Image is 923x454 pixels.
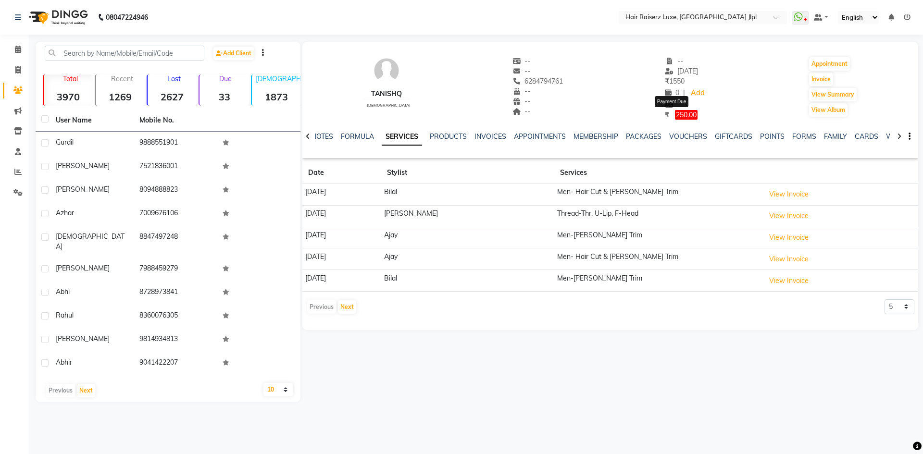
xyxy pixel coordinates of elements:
[669,132,707,141] a: VOUCHERS
[134,202,217,226] td: 7009676106
[765,252,813,267] button: View Invoice
[56,209,74,217] span: Azhar
[665,57,683,65] span: --
[151,74,197,83] p: Lost
[665,110,669,119] span: ₹
[134,155,217,179] td: 7521836001
[809,103,848,117] button: View Album
[252,91,301,103] strong: 1873
[855,132,878,141] a: CARDS
[381,270,554,292] td: Bilal
[626,132,661,141] a: PACKAGES
[213,47,254,60] a: Add Client
[512,77,563,86] span: 6284794761
[256,74,301,83] p: [DEMOGRAPHIC_DATA]
[56,334,110,343] span: [PERSON_NAME]
[134,110,217,132] th: Mobile No.
[554,205,762,227] td: Thread-Thr, U-Lip, F-Head
[56,161,110,170] span: [PERSON_NAME]
[341,132,374,141] a: FORMULA
[381,205,554,227] td: [PERSON_NAME]
[675,110,698,120] span: 250.00
[302,270,381,292] td: [DATE]
[381,162,554,184] th: Stylist
[201,74,249,83] p: Due
[56,138,74,147] span: Gurdil
[302,162,381,184] th: Date
[809,73,833,86] button: Invoice
[134,226,217,258] td: 8847497248
[134,258,217,281] td: 7988459279
[381,184,554,205] td: Bilal
[430,132,467,141] a: PRODUCTS
[302,227,381,248] td: [DATE]
[886,132,913,141] a: WALLET
[760,132,785,141] a: POINTS
[665,67,698,75] span: [DATE]
[665,77,669,86] span: ₹
[512,87,531,96] span: --
[134,328,217,352] td: 9814934813
[50,110,134,132] th: User Name
[809,57,850,71] button: Appointment
[554,162,762,184] th: Services
[809,88,857,101] button: View Summary
[792,132,816,141] a: FORMS
[56,232,125,251] span: [DEMOGRAPHIC_DATA]
[134,305,217,328] td: 8360076305
[77,384,95,397] button: Next
[48,74,93,83] p: Total
[554,248,762,270] td: Men- Hair Cut & [PERSON_NAME] Trim
[514,132,566,141] a: APPOINTMENTS
[655,96,689,107] div: Payment Due
[512,57,531,65] span: --
[302,205,381,227] td: [DATE]
[683,88,685,98] span: |
[25,4,90,31] img: logo
[302,248,381,270] td: [DATE]
[574,132,618,141] a: MEMBERSHIP
[100,74,145,83] p: Recent
[372,56,401,85] img: avatar
[56,287,70,296] span: Abhi
[765,230,813,245] button: View Invoice
[765,273,813,288] button: View Invoice
[715,132,752,141] a: GIFTCARDS
[554,184,762,205] td: Men- Hair Cut & [PERSON_NAME] Trim
[200,91,249,103] strong: 33
[665,88,679,97] span: 0
[367,103,411,108] span: [DEMOGRAPHIC_DATA]
[554,227,762,248] td: Men-[PERSON_NAME] Trim
[765,187,813,202] button: View Invoice
[96,91,145,103] strong: 1269
[689,86,706,100] a: Add
[338,300,356,314] button: Next
[56,311,74,319] span: Rahul
[134,179,217,202] td: 8094888823
[56,358,72,367] span: abhir
[106,4,148,31] b: 08047224946
[56,264,110,272] span: [PERSON_NAME]
[56,185,110,194] span: [PERSON_NAME]
[382,128,422,146] a: SERVICES
[134,352,217,375] td: 9041422207
[44,91,93,103] strong: 3970
[381,248,554,270] td: Ajay
[381,227,554,248] td: Ajay
[824,132,847,141] a: FAMILY
[512,67,531,75] span: --
[312,132,333,141] a: NOTES
[134,132,217,155] td: 9888551901
[363,89,411,99] div: Tanishq
[134,281,217,305] td: 8728973841
[302,184,381,205] td: [DATE]
[148,91,197,103] strong: 2627
[474,132,506,141] a: INVOICES
[665,77,685,86] span: 1550
[45,46,204,61] input: Search by Name/Mobile/Email/Code
[765,209,813,223] button: View Invoice
[512,107,531,116] span: --
[554,270,762,292] td: Men-[PERSON_NAME] Trim
[512,97,531,106] span: --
